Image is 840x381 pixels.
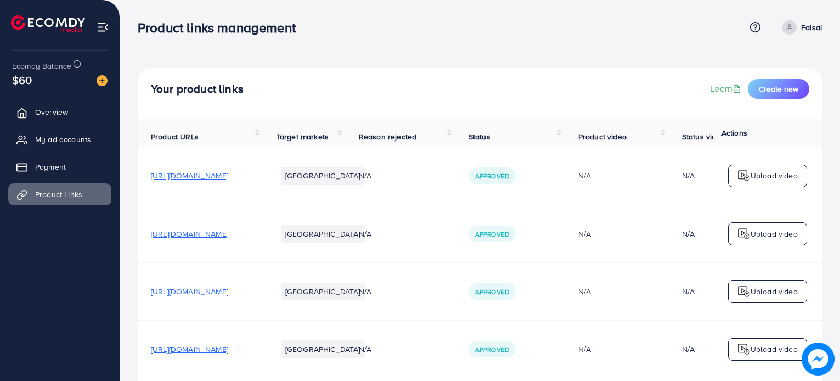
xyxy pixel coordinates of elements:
[578,131,627,142] span: Product video
[359,170,371,181] span: N/A
[8,128,111,150] a: My ad accounts
[12,72,32,88] span: $60
[151,344,228,355] span: [URL][DOMAIN_NAME]
[35,161,66,172] span: Payment
[737,343,751,356] img: logo
[682,170,695,181] div: N/A
[682,286,695,297] div: N/A
[359,131,416,142] span: Reason rejected
[359,228,371,239] span: N/A
[475,171,509,181] span: Approved
[35,107,68,117] span: Overview
[682,228,695,239] div: N/A
[578,170,656,181] div: N/A
[682,344,695,355] div: N/A
[8,183,111,205] a: Product Links
[721,127,747,138] span: Actions
[359,286,371,297] span: N/A
[751,285,798,298] p: Upload video
[151,131,199,142] span: Product URLs
[281,225,365,243] li: [GEOGRAPHIC_DATA]
[737,227,751,240] img: logo
[151,228,228,239] span: [URL][DOMAIN_NAME]
[475,229,509,239] span: Approved
[11,15,85,32] img: logo
[35,134,91,145] span: My ad accounts
[8,156,111,178] a: Payment
[475,287,509,296] span: Approved
[97,75,108,86] img: image
[751,343,798,356] p: Upload video
[469,131,491,142] span: Status
[710,82,743,95] a: Learn
[751,169,798,182] p: Upload video
[359,344,371,355] span: N/A
[97,21,109,33] img: menu
[151,170,228,181] span: [URL][DOMAIN_NAME]
[578,344,656,355] div: N/A
[138,20,305,36] h3: Product links management
[151,286,228,297] span: [URL][DOMAIN_NAME]
[751,227,798,240] p: Upload video
[281,167,365,184] li: [GEOGRAPHIC_DATA]
[682,131,725,142] span: Status video
[748,79,809,99] button: Create new
[737,285,751,298] img: logo
[802,343,834,375] img: image
[475,345,509,354] span: Approved
[801,21,822,34] p: Faisal
[578,286,656,297] div: N/A
[151,82,244,96] h4: Your product links
[759,83,798,94] span: Create new
[737,169,751,182] img: logo
[578,228,656,239] div: N/A
[281,283,365,300] li: [GEOGRAPHIC_DATA]
[281,340,365,358] li: [GEOGRAPHIC_DATA]
[8,101,111,123] a: Overview
[778,20,822,35] a: Faisal
[12,60,71,71] span: Ecomdy Balance
[277,131,329,142] span: Target markets
[35,189,82,200] span: Product Links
